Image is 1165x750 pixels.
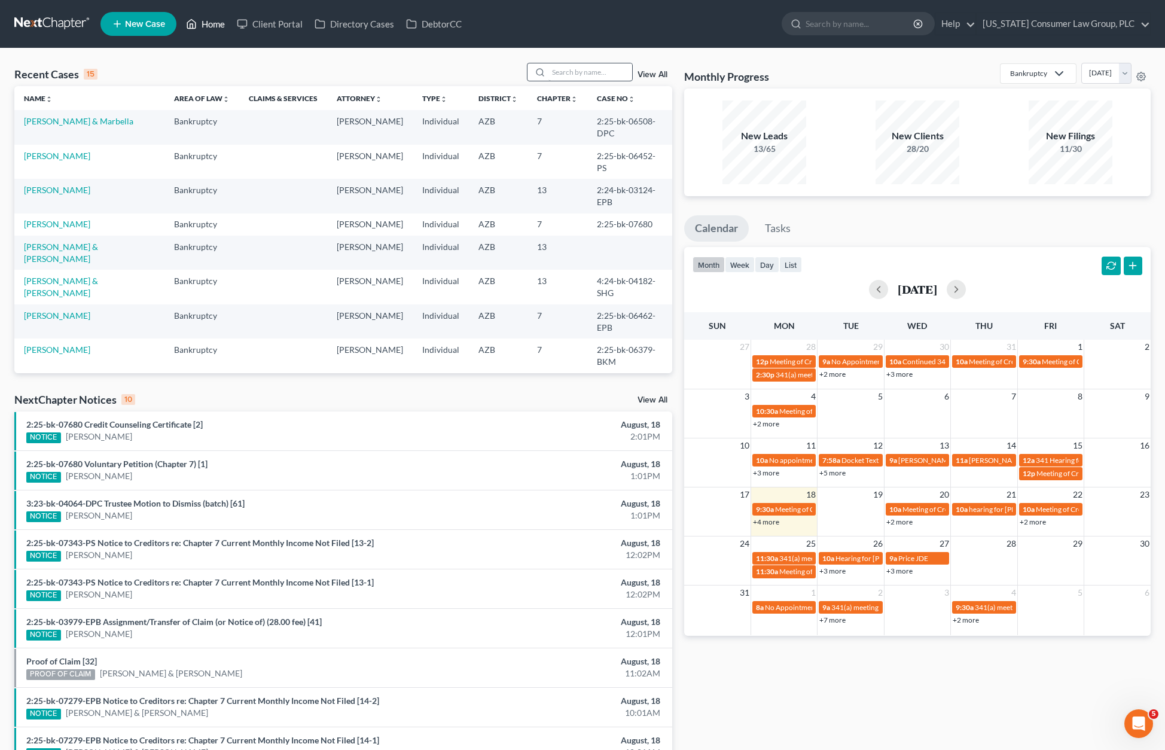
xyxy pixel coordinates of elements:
[756,603,764,612] span: 8a
[66,707,208,719] a: [PERSON_NAME] & [PERSON_NAME]
[1149,709,1158,719] span: 5
[164,304,239,339] td: Bankruptcy
[469,145,527,179] td: AZB
[743,389,751,404] span: 3
[684,69,769,84] h3: Monthly Progress
[309,13,400,35] a: Directory Cases
[831,357,887,366] span: No Appointments
[819,468,846,477] a: +5 more
[770,357,966,366] span: Meeting of Creditors for [PERSON_NAME] & [PERSON_NAME]
[684,215,749,242] a: Calendar
[819,370,846,379] a: +2 more
[587,145,672,179] td: 2:25-bk-06452-PS
[1005,438,1017,453] span: 14
[877,389,884,404] span: 5
[889,357,901,366] span: 10a
[24,94,53,103] a: Nameunfold_more
[413,179,469,213] td: Individual
[66,431,132,443] a: [PERSON_NAME]
[66,628,132,640] a: [PERSON_NAME]
[1143,340,1151,354] span: 2
[822,554,834,563] span: 10a
[886,517,913,526] a: +2 more
[24,185,90,195] a: [PERSON_NAME]
[24,344,90,355] a: [PERSON_NAME]
[779,407,912,416] span: Meeting of Creditors for [PERSON_NAME]
[24,219,90,229] a: [PERSON_NAME]
[174,94,230,103] a: Area of Lawunfold_more
[956,357,968,366] span: 10a
[327,373,413,407] td: [PERSON_NAME]
[753,468,779,477] a: +3 more
[756,554,778,563] span: 11:30a
[872,536,884,551] span: 26
[886,566,913,575] a: +3 more
[24,310,90,321] a: [PERSON_NAME]
[327,339,413,373] td: [PERSON_NAME]
[587,270,672,304] td: 4:24-bk-04182-SHG
[413,110,469,144] td: Individual
[1076,586,1084,600] span: 5
[587,339,672,373] td: 2:25-bk-06379-BKM
[327,145,413,179] td: [PERSON_NAME]
[66,470,132,482] a: [PERSON_NAME]
[1139,438,1151,453] span: 16
[969,456,1051,465] span: [PERSON_NAME] Hearing
[935,13,975,35] a: Help
[956,505,968,514] span: 10a
[822,603,830,612] span: 9a
[180,13,231,35] a: Home
[969,505,1061,514] span: hearing for [PERSON_NAME]
[841,456,949,465] span: Docket Text: for [PERSON_NAME]
[739,340,751,354] span: 27
[457,510,660,522] div: 1:01PM
[889,456,897,465] span: 9a
[26,459,208,469] a: 2:25-bk-07680 Voluntary Petition (Chapter 7) [1]
[739,487,751,502] span: 17
[327,270,413,304] td: [PERSON_NAME]
[14,67,97,81] div: Recent Cases
[457,667,660,679] div: 11:02AM
[66,549,132,561] a: [PERSON_NAME]
[739,536,751,551] span: 24
[1143,586,1151,600] span: 6
[26,577,374,587] a: 2:25-bk-07343-PS Notice to Creditors re: Chapter 7 Current Monthly Income Not Filed [13-1]
[469,304,527,339] td: AZB
[26,630,61,641] div: NOTICE
[164,270,239,304] td: Bankruptcy
[756,567,778,576] span: 11:30a
[413,145,469,179] td: Individual
[754,215,801,242] a: Tasks
[753,517,779,526] a: +4 more
[943,586,950,600] span: 3
[1020,517,1046,526] a: +2 more
[779,554,895,563] span: 341(a) meeting for [PERSON_NAME]
[457,458,660,470] div: August, 18
[977,13,1150,35] a: [US_STATE] Consumer Law Group, PLC
[872,487,884,502] span: 19
[805,487,817,502] span: 18
[1023,469,1035,478] span: 12p
[902,357,1015,366] span: Continued 341 Meeting of Creditors
[125,20,165,29] span: New Case
[822,456,840,465] span: 7:58a
[469,339,527,373] td: AZB
[722,129,806,143] div: New Leads
[26,656,97,666] a: Proof of Claim [32]
[587,304,672,339] td: 2:25-bk-06462-EPB
[810,389,817,404] span: 4
[231,13,309,35] a: Client Portal
[26,735,379,745] a: 2:25-bk-07279-EPB Notice to Creditors re: Chapter 7 Current Monthly Income Not Filed [14-1]
[26,419,203,429] a: 2:25-bk-07680 Credit Counseling Certificate [2]
[121,394,135,405] div: 10
[693,257,725,273] button: month
[26,669,95,680] div: PROOF OF CLAIM
[756,370,774,379] span: 2:30p
[457,537,660,549] div: August, 18
[26,696,379,706] a: 2:25-bk-07279-EPB Notice to Creditors re: Chapter 7 Current Monthly Income Not Filed [14-2]
[413,270,469,304] td: Individual
[1029,129,1112,143] div: New Filings
[779,567,912,576] span: Meeting of Creditors for [PERSON_NAME]
[1010,389,1017,404] span: 7
[548,63,632,81] input: Search by name...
